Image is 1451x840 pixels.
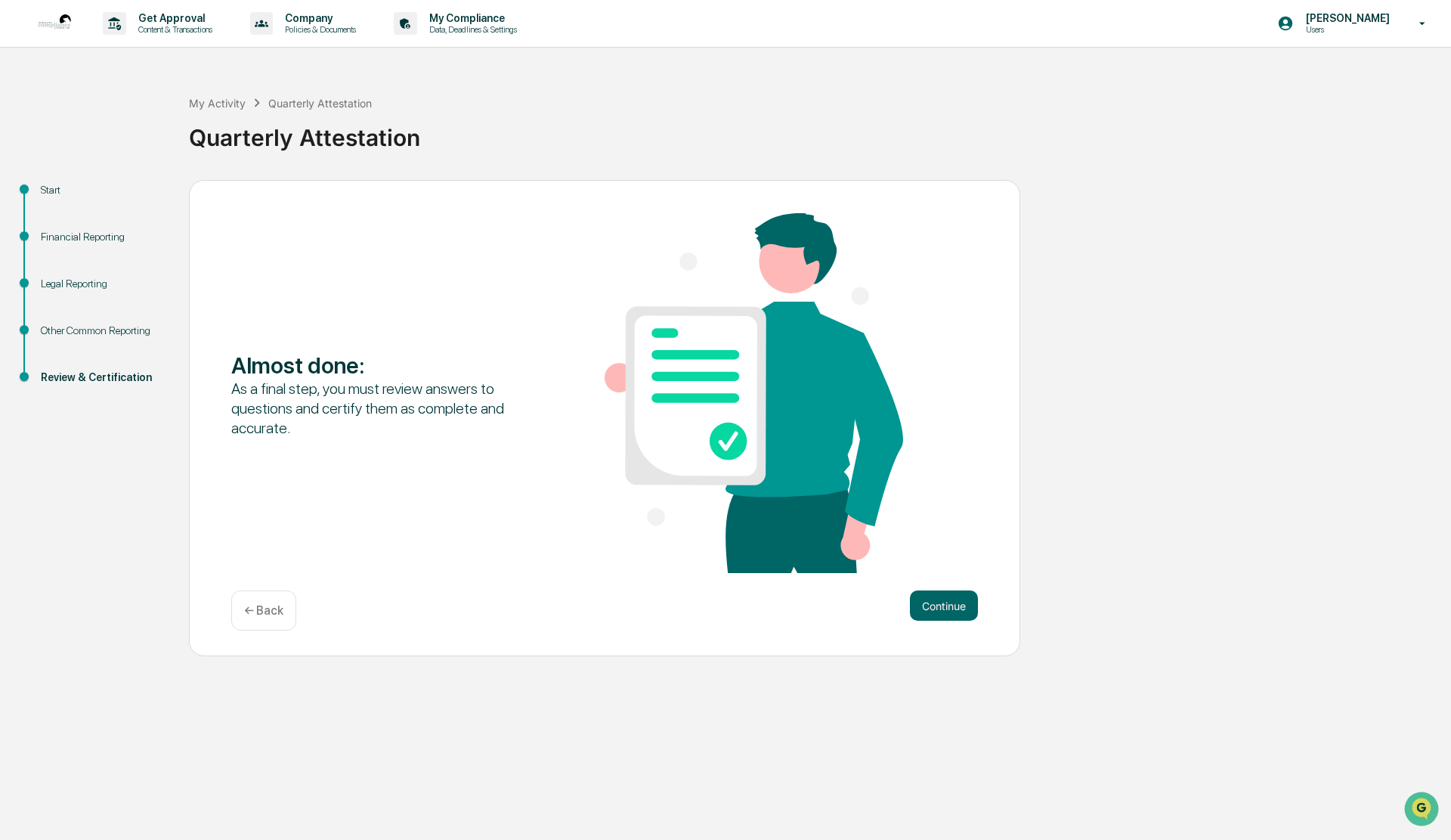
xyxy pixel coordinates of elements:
span: Attestations [125,191,187,206]
a: Powered byPylon [107,256,183,268]
div: Quarterly Attestation [189,112,1443,151]
div: Financial Reporting [41,229,165,245]
div: As a final step, you must review answers to questions and certify them as complete and accurate. [231,379,530,438]
div: 🔎 [15,221,27,233]
img: Almost done [605,213,903,573]
img: logo [36,5,73,42]
span: Preclearance [30,191,97,206]
div: 🗄️ [110,192,122,204]
button: Start new chat [257,120,275,138]
p: Data, Deadlines & Settings [417,24,524,35]
p: Company [273,12,364,24]
div: Review & Certification [41,370,165,386]
a: 🖐️Preclearance [9,184,104,212]
p: Content & Transactions [126,24,220,35]
div: Legal Reporting [41,276,165,292]
p: My Compliance [417,12,524,24]
a: 🔎Data Lookup [9,213,101,240]
div: My Activity [189,97,246,110]
div: We're available if you need us! [51,131,191,143]
span: Data Lookup [30,219,95,234]
p: [PERSON_NAME] [1294,12,1397,24]
a: 🗄️Attestations [104,184,193,212]
img: 1746055101610-c473b297-6a78-478c-a979-82029cc54cd1 [15,116,42,143]
iframe: Open customer support [1403,790,1443,831]
div: Other Common Reporting [41,323,165,339]
p: Get Approval [126,12,220,24]
div: Almost done : [231,352,530,379]
div: 🖐️ [15,192,27,204]
div: Start new chat [51,116,248,131]
button: Continue [910,590,978,621]
p: Policies & Documents [273,24,364,35]
p: ← Back [244,603,283,618]
div: Quarterly Attestation [268,97,372,110]
p: Users [1294,24,1397,35]
div: Start [41,182,165,198]
p: How can we help? [15,32,275,56]
span: Pylon [150,256,183,268]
